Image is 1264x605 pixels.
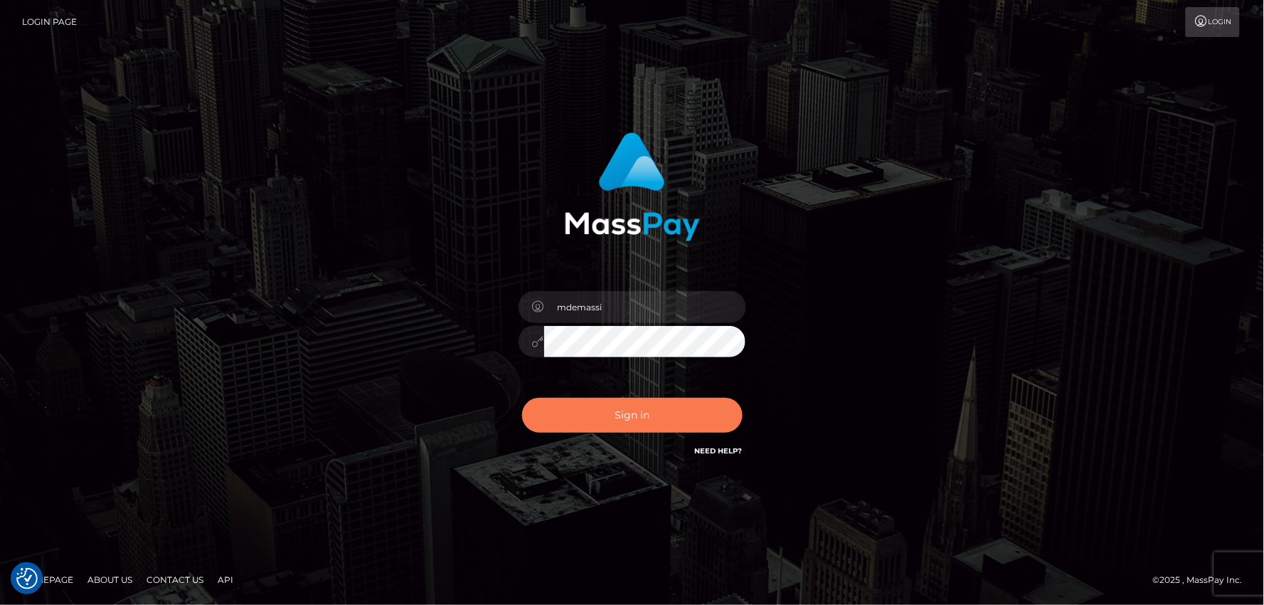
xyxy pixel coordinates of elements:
a: Contact Us [141,569,209,591]
div: © 2025 , MassPay Inc. [1153,572,1253,588]
button: Consent Preferences [16,568,38,589]
a: About Us [82,569,138,591]
a: Homepage [16,569,79,591]
a: API [212,569,239,591]
a: Need Help? [695,446,743,456]
img: Revisit consent button [16,568,38,589]
a: Login [1186,7,1240,37]
button: Sign in [522,398,743,433]
a: Login Page [22,7,77,37]
img: MassPay Login [565,132,700,241]
input: Username... [544,291,746,323]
